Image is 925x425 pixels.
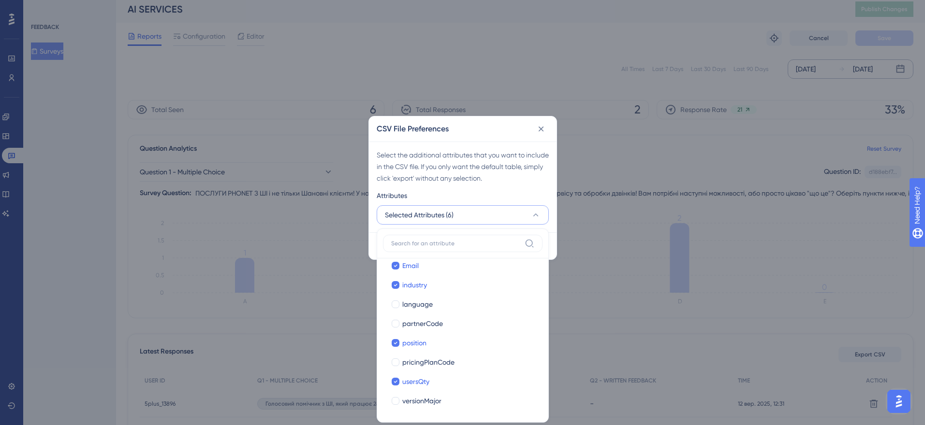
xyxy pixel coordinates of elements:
[385,209,454,221] span: Selected Attributes (6)
[377,123,449,135] h2: CSV File Preferences
[402,395,441,407] span: versionMajor
[402,298,433,310] span: language
[377,190,407,201] span: Attributes
[23,2,60,14] span: Need Help?
[402,376,429,387] span: usersQty
[402,356,455,368] span: pricingPlanCode
[402,337,426,349] span: position
[402,260,419,271] span: Email
[402,318,443,329] span: partnerCode
[402,279,427,291] span: industry
[377,149,549,184] div: Select the additional attributes that you want to include in the CSV file. If you only want the d...
[884,387,913,416] iframe: UserGuiding AI Assistant Launcher
[391,240,521,247] input: Search for an attribute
